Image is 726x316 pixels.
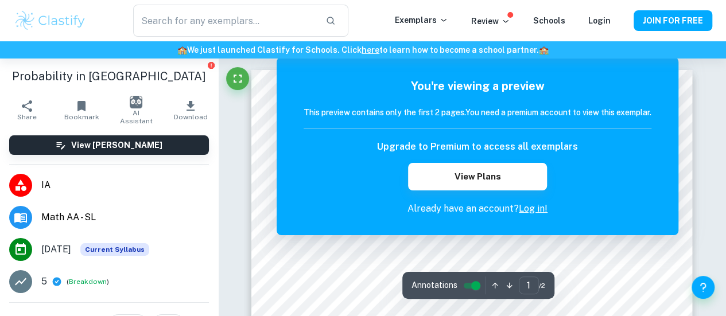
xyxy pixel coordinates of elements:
span: / 2 [539,280,545,291]
a: Log in! [519,203,548,214]
span: Current Syllabus [80,243,149,256]
button: JOIN FOR FREE [634,10,712,31]
button: View Plans [408,163,547,190]
a: Schools [533,16,565,25]
a: Login [588,16,611,25]
button: Breakdown [69,276,107,287]
button: Report issue [207,61,216,69]
h5: You're viewing a preview [304,77,651,95]
span: AI Assistant [116,109,157,125]
button: Fullscreen [226,67,249,90]
span: Download [174,113,208,121]
p: Exemplars [395,14,448,26]
p: Already have an account? [304,202,651,216]
h1: Probability in [GEOGRAPHIC_DATA] [9,68,209,85]
button: Download [164,94,218,126]
a: here [362,45,379,54]
span: Annotations [411,279,457,291]
span: ( ) [67,276,109,287]
span: [DATE] [41,243,71,256]
span: Share [17,113,37,121]
span: Bookmark [64,113,99,121]
p: Review [471,15,510,28]
h6: Upgrade to Premium to access all exemplars [377,140,578,154]
span: Math AA - SL [41,210,209,224]
button: View [PERSON_NAME] [9,135,209,155]
span: 🏫 [539,45,549,54]
input: Search for any exemplars... [133,5,317,37]
div: This exemplar is based on the current syllabus. Feel free to refer to it for inspiration/ideas wh... [80,243,149,256]
h6: This preview contains only the first 2 pages. You need a premium account to view this exemplar. [304,106,651,119]
h6: We just launched Clastify for Schools. Click to learn how to become a school partner. [2,44,724,56]
span: IA [41,178,209,192]
button: Help and Feedback [692,276,715,299]
button: Bookmark [55,94,109,126]
h6: View [PERSON_NAME] [71,139,162,151]
span: 🏫 [177,45,187,54]
img: Clastify logo [14,9,87,32]
button: AI Assistant [109,94,164,126]
img: AI Assistant [130,96,142,108]
p: 5 [41,275,47,288]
